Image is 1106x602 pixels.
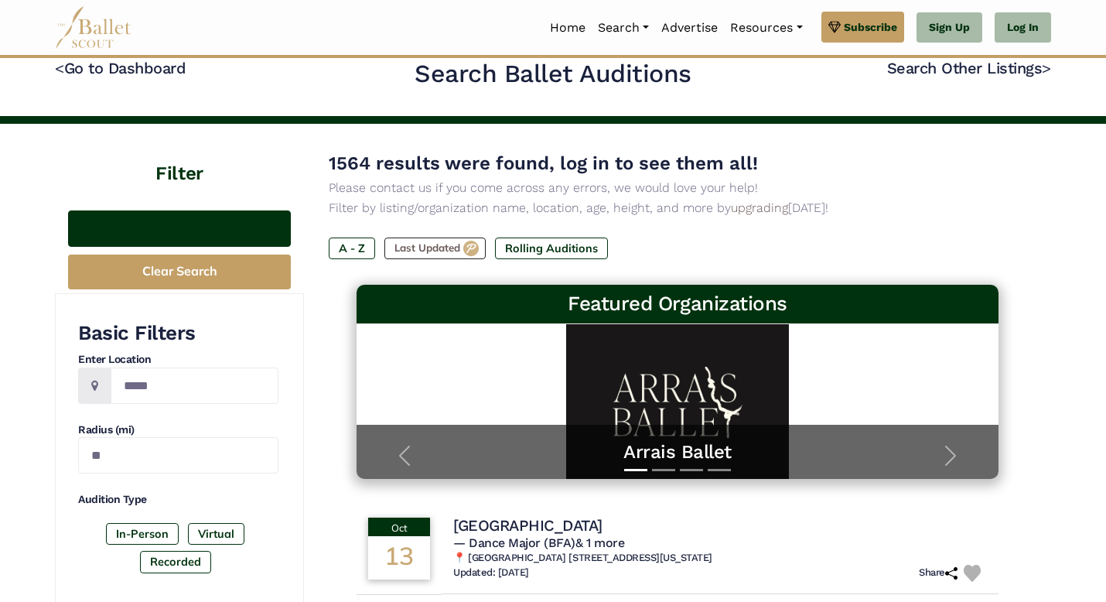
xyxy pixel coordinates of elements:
a: & 1 more [575,535,624,550]
h3: Basic Filters [78,320,278,347]
h4: Filter [55,124,304,187]
p: Filter by listing/organization name, location, age, height, and more by [DATE]! [329,198,1026,218]
img: gem.svg [828,19,841,36]
label: Last Updated [384,238,486,259]
code: < [55,58,64,77]
div: Oct [368,518,430,536]
a: upgrading [731,200,788,215]
span: Subscribe [844,19,897,36]
code: > [1042,58,1051,77]
button: Slide 4 [708,461,731,479]
h4: Radius (mi) [78,422,278,438]
a: Advertise [655,12,724,44]
h6: Share [919,566,958,580]
h4: Audition Type [78,492,278,508]
a: Arrais Ballet [372,440,983,464]
p: Please contact us if you come across any errors, we would love your help! [329,178,1026,198]
a: Search [592,12,655,44]
button: Slide 1 [624,461,647,479]
label: Rolling Auditions [495,238,608,259]
h2: Search Ballet Auditions [415,58,691,91]
button: Clear Search [68,255,291,289]
h6: 📍 [GEOGRAPHIC_DATA] [STREET_ADDRESS][US_STATE] [453,552,987,565]
a: Search Other Listings> [887,59,1051,77]
a: <Go to Dashboard [55,59,186,77]
label: In-Person [106,523,179,545]
h3: Featured Organizations [369,291,986,317]
a: Home [544,12,592,44]
h6: Updated: [DATE] [453,566,529,580]
a: Sign Up [917,12,982,43]
h4: Enter Location [78,352,278,368]
label: A - Z [329,238,375,259]
a: Log In [995,12,1051,43]
label: Virtual [188,523,244,545]
a: Subscribe [821,12,904,43]
div: 13 [368,536,430,580]
a: Resources [724,12,808,44]
button: Slide 2 [652,461,675,479]
button: Slide 3 [680,461,703,479]
span: 1564 results were found, log in to see them all! [329,152,758,174]
label: Recorded [140,551,211,573]
h4: [GEOGRAPHIC_DATA] [453,515,602,535]
input: Location [111,368,278,404]
button: Search [68,210,291,247]
span: — Dance Major (BFA) [453,535,624,550]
